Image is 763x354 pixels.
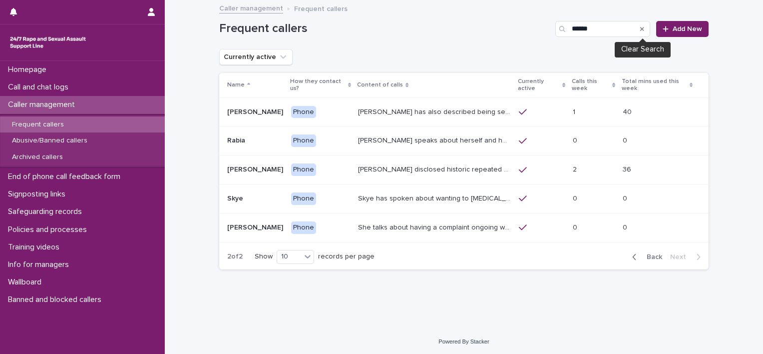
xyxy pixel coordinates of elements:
[294,2,348,13] p: Frequent callers
[219,49,293,65] button: Currently active
[666,252,709,261] button: Next
[291,134,316,147] div: Phone
[623,134,629,145] p: 0
[227,106,285,116] p: [PERSON_NAME]
[4,120,72,129] p: Frequent callers
[8,32,88,52] img: rhQMoQhaT3yELyF149Cw
[219,2,283,13] a: Caller management
[4,172,128,181] p: End of phone call feedback form
[573,134,579,145] p: 0
[555,21,650,37] input: Search
[219,126,709,155] tr: RabiaRabia Phone[PERSON_NAME] speaks about herself and her children being drugged and raped in th...
[277,251,301,262] div: 10
[219,155,709,184] tr: [PERSON_NAME][PERSON_NAME] Phone[PERSON_NAME] disclosed historic repeated rape perpetrated by men...
[290,76,346,94] p: How they contact us?
[438,338,489,344] a: Powered By Stacker
[573,192,579,203] p: 0
[227,163,285,174] p: [PERSON_NAME]
[673,25,702,32] span: Add New
[4,242,67,252] p: Training videos
[4,260,77,269] p: Info for managers
[4,153,71,161] p: Archived callers
[227,221,285,232] p: [PERSON_NAME]
[358,192,513,203] p: Skye has spoken about wanting to self-harm, or having self-harmed. They may also speak about bein...
[357,79,403,90] p: Content of calls
[358,163,513,174] p: Robin disclosed historic repeated rape perpetrated by men in London and Madrid. Often discusses c...
[318,252,375,261] p: records per page
[670,253,692,260] span: Next
[573,106,577,116] p: 1
[219,97,709,126] tr: [PERSON_NAME][PERSON_NAME] Phone[PERSON_NAME] has also described being sexually abused as a child...
[291,163,316,176] div: Phone
[623,106,634,116] p: 40
[4,100,83,109] p: Caller management
[624,252,666,261] button: Back
[623,163,633,174] p: 36
[641,253,662,260] span: Back
[291,192,316,205] div: Phone
[358,106,513,116] p: Paula has also described being sexually abused as a child, and on different calls, has explained ...
[622,76,687,94] p: Total mins used this week
[4,225,95,234] p: Policies and processes
[291,221,316,234] div: Phone
[358,221,513,232] p: She talks about having a complaint ongoing with the police, and may mention that she has diagnose...
[573,221,579,232] p: 0
[572,76,610,94] p: Calls this week
[291,106,316,118] div: Phone
[623,192,629,203] p: 0
[656,21,709,37] a: Add New
[4,189,73,199] p: Signposting links
[4,277,49,287] p: Wallboard
[219,213,709,242] tr: [PERSON_NAME][PERSON_NAME] PhoneShe talks about having a complaint ongoing with the police, and m...
[358,134,513,145] p: Rabia speaks about herself and her children being drugged and raped in their own home and/ or bei...
[227,192,245,203] p: Skye
[573,163,579,174] p: 2
[227,134,247,145] p: Rabia
[518,76,560,94] p: Currently active
[4,295,109,304] p: Banned and blocked callers
[227,79,245,90] p: Name
[4,82,76,92] p: Call and chat logs
[4,65,54,74] p: Homepage
[255,252,273,261] p: Show
[219,244,251,269] p: 2 of 2
[4,207,90,216] p: Safeguarding records
[623,221,629,232] p: 0
[4,136,95,145] p: Abusive/Banned callers
[219,21,551,36] h1: Frequent callers
[219,184,709,213] tr: SkyeSkye PhoneSkye has spoken about wanting to [MEDICAL_DATA], or having self-harmed. They may al...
